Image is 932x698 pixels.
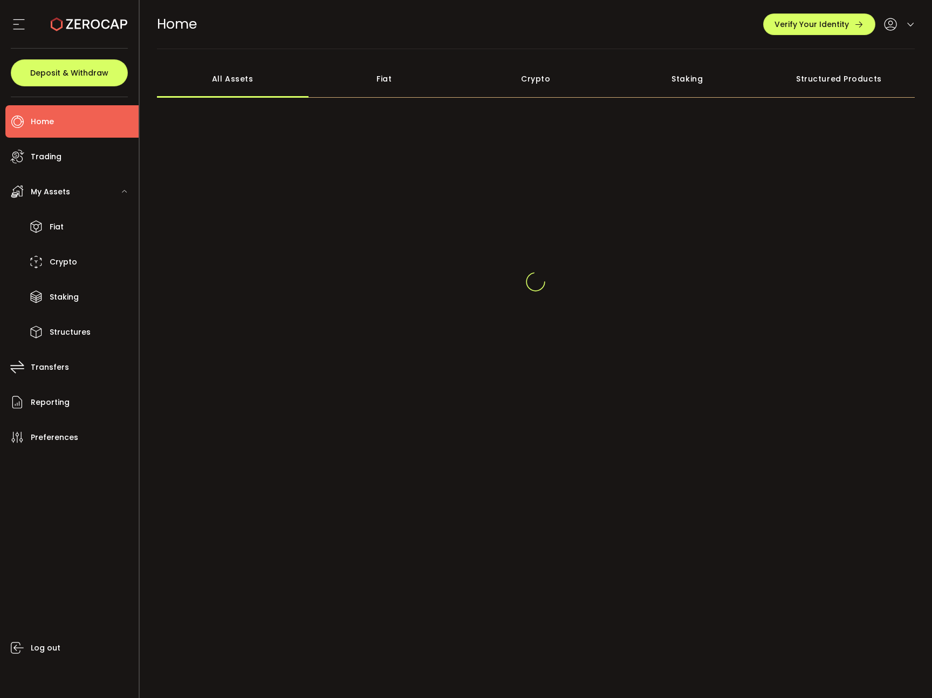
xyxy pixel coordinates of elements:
[309,60,460,98] div: Fiat
[157,60,309,98] div: All Assets
[50,219,64,235] span: Fiat
[31,149,61,165] span: Trading
[31,640,60,656] span: Log out
[50,324,91,340] span: Structures
[31,395,70,410] span: Reporting
[50,289,79,305] span: Staking
[31,184,70,200] span: My Assets
[612,60,763,98] div: Staking
[11,59,128,86] button: Deposit & Withdraw
[31,430,78,445] span: Preferences
[31,360,69,375] span: Transfers
[31,114,54,130] span: Home
[30,69,108,77] span: Deposit & Withdraw
[460,60,612,98] div: Crypto
[157,15,197,33] span: Home
[50,254,77,270] span: Crypto
[763,13,875,35] button: Verify Your Identity
[775,21,849,28] span: Verify Your Identity
[763,60,915,98] div: Structured Products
